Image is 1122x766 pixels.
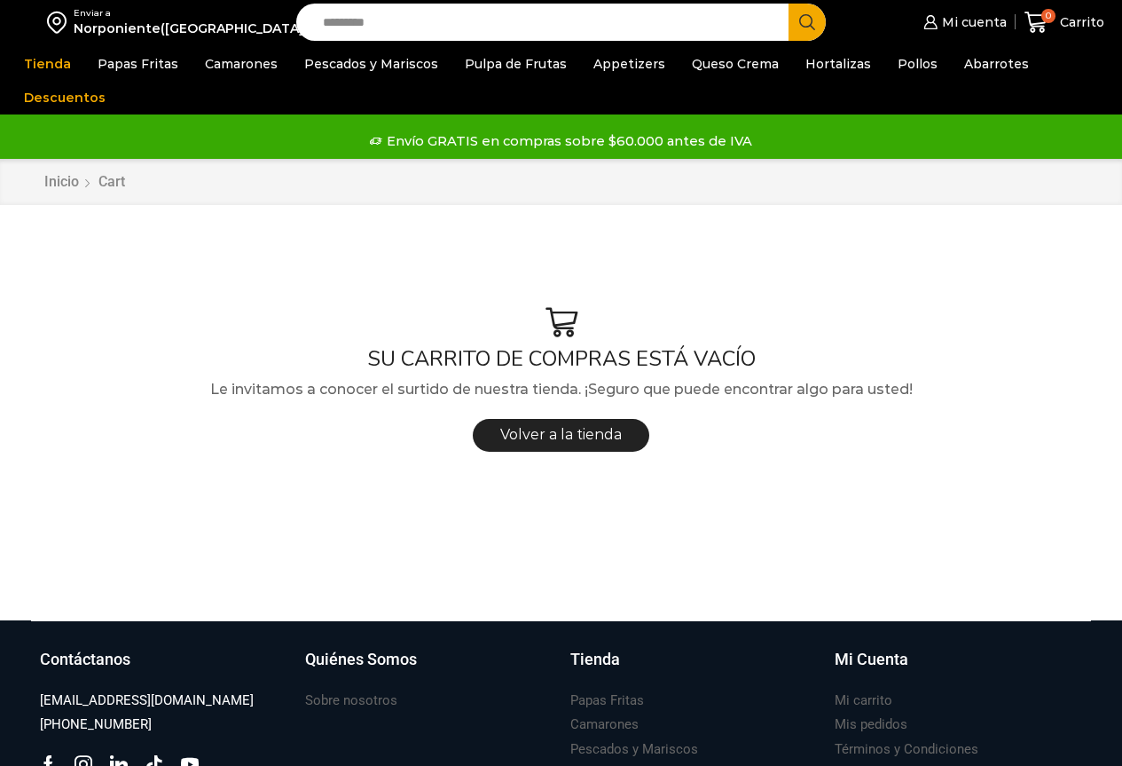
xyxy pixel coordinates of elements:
[196,47,286,81] a: Camarones
[955,47,1038,81] a: Abarrotes
[1055,13,1104,31] span: Carrito
[835,648,908,671] h3: Mi Cuenta
[305,648,553,689] a: Quiénes Somos
[1024,2,1104,43] a: 0 Carrito
[43,172,80,193] a: Inicio
[835,740,978,759] h3: Términos y Condiciones
[835,713,907,737] a: Mis pedidos
[40,715,152,734] h3: [PHONE_NUMBER]
[796,47,880,81] a: Hortalizas
[570,713,639,737] a: Camarones
[835,715,907,734] h3: Mis pedidos
[89,47,187,81] a: Papas Fritas
[305,648,417,671] h3: Quiénes Somos
[570,648,620,671] h3: Tienda
[889,47,946,81] a: Pollos
[74,7,308,20] div: Enviar a
[40,713,152,737] a: [PHONE_NUMBER]
[15,47,80,81] a: Tienda
[570,740,698,759] h3: Pescados y Mariscos
[500,426,622,443] span: Volver a la tienda
[919,4,1006,40] a: Mi cuenta
[570,689,644,713] a: Papas Fritas
[835,738,978,762] a: Términos y Condiciones
[40,648,130,671] h3: Contáctanos
[305,689,397,713] a: Sobre nosotros
[31,378,1091,401] p: Le invitamos a conocer el surtido de nuestra tienda. ¡Seguro que puede encontrar algo para usted!
[74,20,308,37] div: Norponiente([GEOGRAPHIC_DATA])
[98,173,125,190] span: Cart
[40,648,287,689] a: Contáctanos
[938,13,1007,31] span: Mi cuenta
[570,715,639,734] h3: Camarones
[456,47,576,81] a: Pulpa de Frutas
[835,689,892,713] a: Mi carrito
[1041,9,1055,23] span: 0
[47,7,74,37] img: address-field-icon.svg
[40,691,254,710] h3: [EMAIL_ADDRESS][DOMAIN_NAME]
[570,691,644,710] h3: Papas Fritas
[570,738,698,762] a: Pescados y Mariscos
[585,47,674,81] a: Appetizers
[683,47,788,81] a: Queso Crema
[40,689,254,713] a: [EMAIL_ADDRESS][DOMAIN_NAME]
[835,691,892,710] h3: Mi carrito
[835,648,1082,689] a: Mi Cuenta
[31,346,1091,372] h1: SU CARRITO DE COMPRAS ESTÁ VACÍO
[473,419,649,452] a: Volver a la tienda
[570,648,818,689] a: Tienda
[305,691,397,710] h3: Sobre nosotros
[15,81,114,115] a: Descuentos
[295,47,447,81] a: Pescados y Mariscos
[789,4,826,41] button: Search button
